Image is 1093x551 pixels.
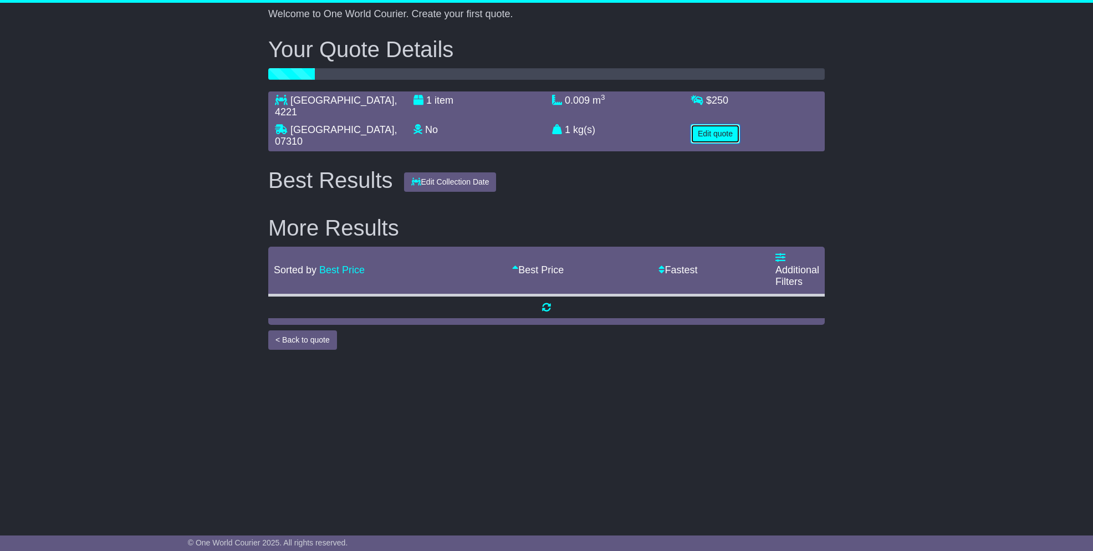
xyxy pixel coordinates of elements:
[275,124,397,147] span: , 07310
[263,168,399,192] div: Best Results
[268,216,825,240] h2: More Results
[512,264,564,275] a: Best Price
[658,264,697,275] a: Fastest
[601,93,605,101] sup: 3
[290,124,394,135] span: [GEOGRAPHIC_DATA]
[426,95,432,106] span: 1
[565,95,590,106] span: 0.009
[319,264,365,275] a: Best Price
[573,124,595,135] span: kg(s)
[593,95,605,106] span: m
[268,8,825,21] p: Welcome to One World Courier. Create your first quote.
[425,124,438,135] span: No
[691,124,740,144] button: Edit quote
[268,330,337,350] button: < Back to quote
[274,264,316,275] span: Sorted by
[775,252,819,287] a: Additional Filters
[275,95,397,118] span: , 4221
[565,124,570,135] span: 1
[188,538,348,547] span: © One World Courier 2025. All rights reserved.
[290,95,394,106] span: [GEOGRAPHIC_DATA]
[404,172,497,192] button: Edit Collection Date
[435,95,453,106] span: item
[706,95,728,106] span: $
[712,95,728,106] span: 250
[268,37,825,62] h2: Your Quote Details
